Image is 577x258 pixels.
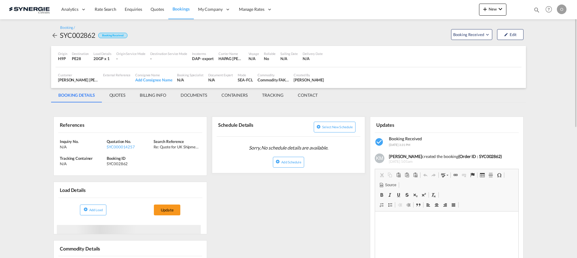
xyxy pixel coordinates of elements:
[72,56,89,61] div: PE28
[504,32,508,37] md-icon: icon-pencil
[394,171,403,179] a: Paste (Ctrl+V)
[84,207,88,211] md-icon: icon-plus-circle
[481,5,489,13] md-icon: icon-plus 400-fg
[58,77,98,83] div: [PERSON_NAME] [PERSON_NAME]
[294,77,324,83] div: Karen Mercier
[116,56,145,61] div: -
[264,56,276,61] div: No
[557,5,566,14] div: O
[487,171,495,179] a: Insert Horizontal Line
[316,125,321,129] md-icon: icon-plus-circle
[429,171,438,179] a: Redo (Ctrl+Y)
[424,201,432,209] a: Align Left
[172,6,190,11] span: Bookings
[58,73,98,77] div: Customer
[375,137,384,147] md-icon: icon-checkbox-marked-circle
[177,73,203,77] div: Booking Specialist
[102,88,133,102] md-tab-item: QUOTES
[386,191,394,199] a: Italic (Ctrl+I)
[439,171,450,179] a: Spell Check As You Type
[497,29,524,40] button: icon-pencilEdit
[460,171,468,179] a: Unlink
[58,56,67,61] div: H9P
[214,88,255,102] md-tab-item: CONTAINERS
[72,51,89,56] div: Destination
[451,171,460,179] a: Link (Ctrl+K)
[403,171,411,179] a: Paste as plain text (Ctrl+Shift+V)
[377,171,386,179] a: Cut (Ctrl+X)
[414,201,423,209] a: Block Quote
[80,205,106,215] button: icon-plus-circleAdd Load
[173,88,214,102] md-tab-item: DOCUMENTS
[303,51,323,56] div: Delivery Date
[107,139,131,144] span: Quotation No.
[479,4,506,16] button: icon-plus 400-fgNewicon-chevron-down
[107,161,152,166] div: SYC002862
[255,88,291,102] md-tab-item: TRACKING
[258,77,289,83] div: Commodity FAK D a n g e r o u s G o o d s IMO Class 2.1. Flammable gases UN Number 1950
[544,4,557,15] div: Help
[281,160,301,164] span: Add Schedule
[451,29,492,40] button: Open demo menu
[60,156,93,161] span: Tracking Container
[533,7,540,16] div: icon-magnify
[264,51,276,56] div: Rollable
[200,56,214,61] div: - export
[154,139,184,144] span: Search Reference
[177,77,203,83] div: N/A
[9,3,50,16] img: 1f56c880d42311ef80fc7dca854c8e59.png
[396,201,404,209] a: Decrease Indent
[246,142,331,153] span: Sorry, No schedule details are available.
[103,73,130,77] div: External Reference
[239,6,264,12] span: Manage Rates
[453,32,485,38] span: Booking Received
[58,119,129,130] div: References
[217,119,287,134] div: Schedule Details
[404,201,413,209] a: Increase Indent
[125,7,142,12] span: Enquiries
[198,6,223,12] span: My Company
[238,73,253,77] div: Mode
[441,201,449,209] a: Align Right
[449,201,458,209] a: Justify
[375,119,445,130] div: Updates
[377,191,386,199] a: Bold (Ctrl+B)
[544,4,554,14] span: Help
[497,5,504,13] md-icon: icon-chevron-down
[89,208,103,212] span: Add Load
[60,161,105,166] div: N/A
[384,183,396,188] span: Source
[192,51,214,56] div: Incoterms
[60,30,95,40] div: SYC002862
[432,201,441,209] a: Centre
[60,144,105,150] div: N/A
[249,56,259,61] div: N/A
[58,51,67,56] div: Origin
[60,25,75,30] div: Booking /
[192,56,200,61] div: DAP
[51,88,325,102] md-pagination-wrapper: Use the left and right arrow keys to navigate between tabs
[154,205,180,215] button: Update
[377,181,398,189] a: Source
[420,191,428,199] a: Superscript
[481,7,504,11] span: New
[394,191,403,199] a: Underline (Ctrl+U)
[314,122,356,132] button: icon-plus-circleSelect new schedule
[150,51,187,56] div: Destination Service Mode
[218,56,244,61] div: HAPAG LLOYD
[116,51,145,56] div: Origin Service Mode
[107,144,152,150] div: SYC000014257
[135,73,172,77] div: Consignee Name
[280,51,298,56] div: Sailing Date
[411,191,420,199] a: Subscript
[249,51,259,56] div: Voyage
[468,171,477,179] a: Anchor
[458,154,502,159] b: (Order ID : SYC002862)
[478,171,487,179] a: Table
[151,7,164,12] span: Quotes
[375,153,384,163] img: +vE4N2AAAABklEQVQDAEKaBaY1OTRmAAAAAElFTkSuQmCC
[150,56,187,61] div: -
[533,7,540,13] md-icon: icon-magnify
